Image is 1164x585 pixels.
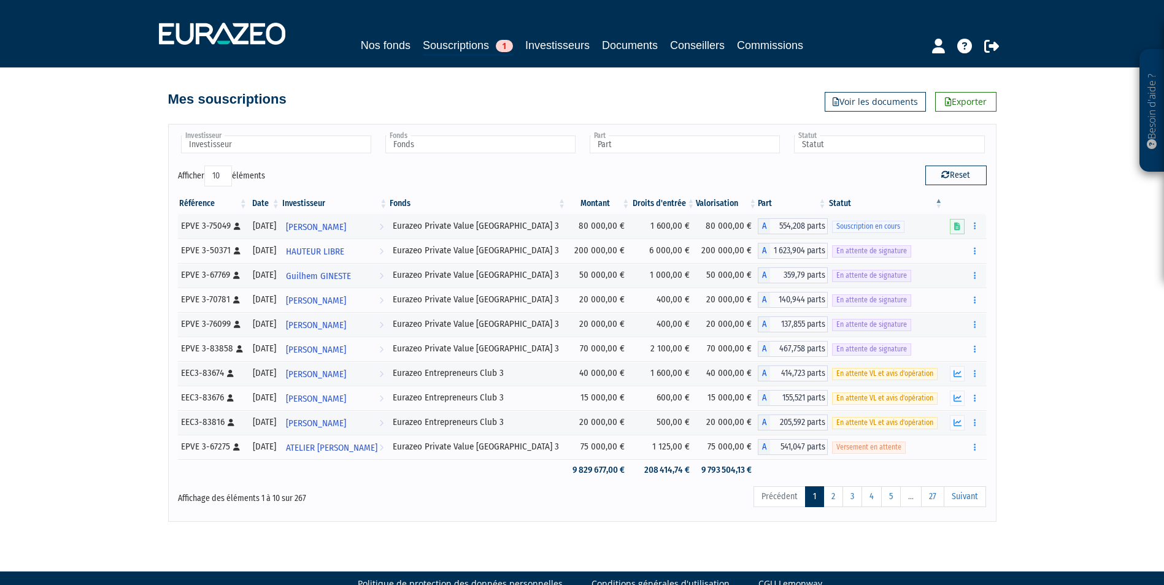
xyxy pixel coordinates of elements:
[393,367,563,380] div: Eurazeo Entrepreneurs Club 3
[567,214,631,239] td: 80 000,00 €
[567,337,631,361] td: 70 000,00 €
[281,435,389,459] a: ATELIER [PERSON_NAME]
[286,388,346,410] span: [PERSON_NAME]
[696,263,758,288] td: 50 000,00 €
[281,214,389,239] a: [PERSON_NAME]
[696,435,758,459] td: 75 000,00 €
[832,245,911,257] span: En attente de signature
[181,220,244,232] div: EPVE 3-75049
[567,386,631,410] td: 15 000,00 €
[178,193,249,214] th: Référence : activer pour trier la colonne par ordre croissant
[631,239,696,263] td: 6 000,00 €
[770,218,827,234] span: 554,208 parts
[233,272,240,279] i: [Français] Personne physique
[178,485,504,505] div: Affichage des éléments 1 à 10 sur 267
[758,218,827,234] div: A - Eurazeo Private Value Europe 3
[770,390,827,406] span: 155,521 parts
[253,244,277,257] div: [DATE]
[379,314,384,337] i: Voir l'investisseur
[631,312,696,337] td: 400,00 €
[842,486,862,507] a: 3
[944,486,986,507] a: Suivant
[379,289,384,312] i: Voir l'investisseur
[393,342,563,355] div: Eurazeo Private Value [GEOGRAPHIC_DATA] 3
[832,270,911,281] span: En attente de signature
[832,294,911,306] span: En attente de signature
[737,37,803,54] a: Commissions
[696,410,758,435] td: 20 000,00 €
[758,341,770,357] span: A
[925,166,987,185] button: Reset
[181,391,244,404] div: EEC3-83676
[631,288,696,312] td: 400,00 €
[1145,56,1159,166] p: Besoin d'aide ?
[253,220,277,232] div: [DATE]
[770,439,827,455] span: 541,047 parts
[758,439,827,455] div: A - Eurazeo Private Value Europe 3
[281,239,389,263] a: HAUTEUR LIBRE
[758,316,827,332] div: A - Eurazeo Private Value Europe 3
[253,269,277,281] div: [DATE]
[393,416,563,429] div: Eurazeo Entrepreneurs Club 3
[696,337,758,361] td: 70 000,00 €
[670,37,725,54] a: Conseillers
[770,341,827,357] span: 467,758 parts
[758,415,770,430] span: A
[393,269,563,281] div: Eurazeo Private Value [GEOGRAPHIC_DATA] 3
[286,437,377,459] span: ATELIER [PERSON_NAME]
[233,443,240,451] i: [Français] Personne physique
[168,92,287,107] h4: Mes souscriptions
[696,288,758,312] td: 20 000,00 €
[379,265,384,288] i: Voir l'investisseur
[881,486,901,507] a: 5
[832,368,938,380] span: En attente VL et avis d'opération
[393,318,563,331] div: Eurazeo Private Value [GEOGRAPHIC_DATA] 3
[567,239,631,263] td: 200 000,00 €
[567,459,631,481] td: 9 829 677,00 €
[828,193,944,214] th: Statut : activer pour trier la colonne par ordre d&eacute;croissant
[758,218,770,234] span: A
[631,263,696,288] td: 1 000,00 €
[832,319,911,331] span: En attente de signature
[825,92,926,112] a: Voir les documents
[393,244,563,257] div: Eurazeo Private Value [GEOGRAPHIC_DATA] 3
[388,193,567,214] th: Fonds: activer pour trier la colonne par ordre croissant
[234,321,241,328] i: [Français] Personne physique
[281,337,389,361] a: [PERSON_NAME]
[631,193,696,214] th: Droits d'entrée: activer pour trier la colonne par ordre croissant
[286,289,346,312] span: [PERSON_NAME]
[696,193,758,214] th: Valorisation: activer pour trier la colonne par ordre croissant
[286,314,346,337] span: [PERSON_NAME]
[758,292,827,308] div: A - Eurazeo Private Value Europe 3
[631,361,696,386] td: 1 600,00 €
[178,166,265,186] label: Afficher éléments
[181,440,244,453] div: EPVE 3-67275
[393,391,563,404] div: Eurazeo Entrepreneurs Club 3
[758,316,770,332] span: A
[423,37,513,56] a: Souscriptions1
[379,363,384,386] i: Voir l'investisseur
[181,269,244,281] div: EPVE 3-67769
[631,214,696,239] td: 1 600,00 €
[567,263,631,288] td: 50 000,00 €
[921,486,944,507] a: 27
[393,220,563,232] div: Eurazeo Private Value [GEOGRAPHIC_DATA] 3
[496,40,513,52] span: 1
[234,247,241,254] i: [Français] Personne physique
[758,243,770,259] span: A
[181,318,244,331] div: EPVE 3-76099
[233,296,240,304] i: [Français] Personne physique
[249,193,281,214] th: Date: activer pour trier la colonne par ordre croissant
[770,415,827,430] span: 205,592 parts
[181,367,244,380] div: EEC3-83674
[159,23,285,45] img: 1732889491-logotype_eurazeo_blanc_rvb.png
[770,292,827,308] span: 140,944 parts
[758,267,770,283] span: A
[379,388,384,410] i: Voir l'investisseur
[758,292,770,308] span: A
[832,417,938,429] span: En attente VL et avis d'opération
[567,193,631,214] th: Montant: activer pour trier la colonne par ordre croissant
[379,412,384,435] i: Voir l'investisseur
[823,486,843,507] a: 2
[181,342,244,355] div: EPVE 3-83858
